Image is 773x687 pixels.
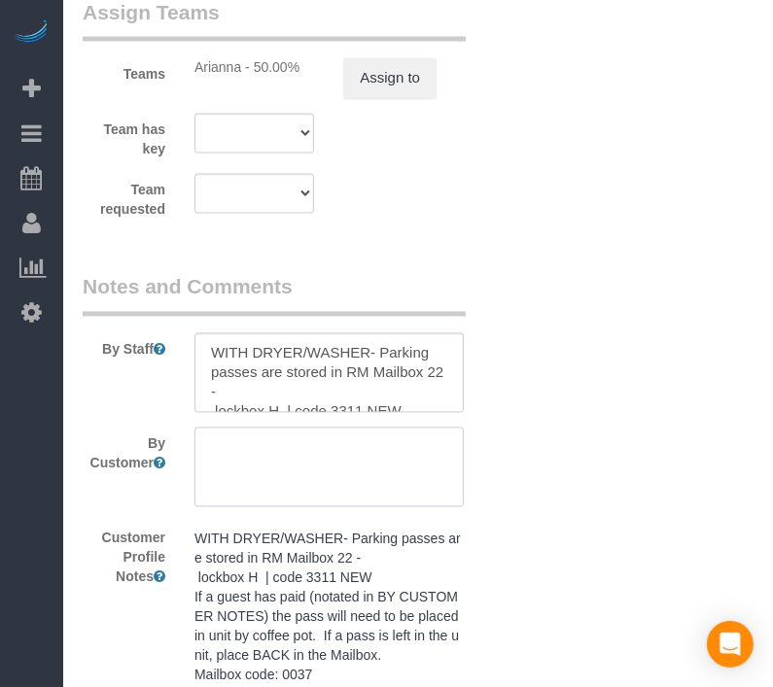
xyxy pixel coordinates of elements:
[68,428,180,473] label: By Customer
[68,522,180,587] label: Customer Profile Notes
[83,273,466,317] legend: Notes and Comments
[343,58,437,99] button: Assign to
[68,58,180,85] label: Teams
[68,333,180,360] label: By Staff
[194,58,314,78] div: Arianna - 50.00%
[707,621,754,668] div: Open Intercom Messenger
[68,174,180,220] label: Team requested
[68,114,180,159] label: Team has key
[12,19,51,47] img: Automaid Logo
